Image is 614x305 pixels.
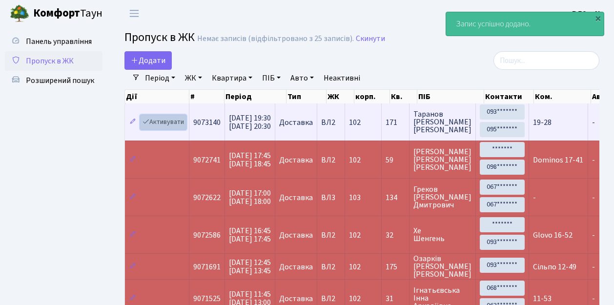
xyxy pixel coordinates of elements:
span: Таун [33,5,102,22]
span: 19-28 [533,117,552,128]
th: Тип [287,90,327,103]
span: 9072622 [193,192,221,203]
span: Таранов [PERSON_NAME] [PERSON_NAME] [413,110,471,134]
a: ПІБ [258,70,285,86]
span: 32 [386,231,405,239]
a: ВЛ2 -. К. [572,8,602,20]
span: 31 [386,295,405,303]
span: [DATE] 19:30 [DATE] 20:30 [229,113,271,132]
a: Додати [124,51,172,70]
a: ЖК [181,70,206,86]
span: 102 [349,155,361,165]
span: ВЛ2 [321,231,341,239]
span: - [592,293,595,304]
span: - [592,155,595,165]
img: logo.png [10,4,29,23]
span: [DATE] 16:45 [DATE] 17:45 [229,225,271,244]
span: 171 [386,119,405,126]
a: Панель управління [5,32,102,51]
span: [DATE] 17:45 [DATE] 18:45 [229,150,271,169]
a: Період [141,70,179,86]
span: [DATE] 17:00 [DATE] 18:00 [229,188,271,207]
span: Панель управління [26,36,92,47]
span: ВЛ2 [321,263,341,271]
span: 9071691 [193,262,221,272]
span: ВЛ3 [321,194,341,202]
span: ВЛ2 [321,119,341,126]
span: 11-53 [533,293,552,304]
span: ВЛ2 [321,295,341,303]
span: Доставка [279,263,313,271]
span: 9072586 [193,230,221,241]
span: 175 [386,263,405,271]
span: 9072741 [193,155,221,165]
div: × [593,13,603,23]
span: 59 [386,156,405,164]
th: ПІБ [417,90,484,103]
span: 9071525 [193,293,221,304]
input: Пошук... [493,51,599,70]
span: Розширений пошук [26,75,94,86]
span: Пропуск в ЖК [124,29,195,46]
th: Кв. [390,90,417,103]
span: - [592,262,595,272]
span: [PERSON_NAME] [PERSON_NAME] [PERSON_NAME] [413,148,471,171]
a: Скинути [356,34,385,43]
span: Пропуск в ЖК [26,56,74,66]
span: 102 [349,117,361,128]
span: Додати [131,55,165,66]
a: Неактивні [320,70,364,86]
th: # [189,90,225,103]
span: 102 [349,293,361,304]
span: Dominos 17-41 [533,155,583,165]
span: Доставка [279,119,313,126]
span: Озарків [PERSON_NAME] [PERSON_NAME] [413,255,471,278]
div: Немає записів (відфільтровано з 25 записів). [197,34,354,43]
span: Доставка [279,231,313,239]
span: - [592,230,595,241]
span: 9073140 [193,117,221,128]
span: - [533,192,536,203]
b: ВЛ2 -. К. [572,8,602,19]
span: Доставка [279,295,313,303]
button: Переключити навігацію [122,5,146,21]
th: корп. [354,90,390,103]
span: Греков [PERSON_NAME] Дмитрович [413,185,471,209]
span: [DATE] 12:45 [DATE] 13:45 [229,257,271,276]
b: Комфорт [33,5,80,21]
th: ЖК [327,90,354,103]
a: Авто [287,70,318,86]
span: 102 [349,262,361,272]
span: 103 [349,192,361,203]
span: - [592,192,595,203]
span: Доставка [279,194,313,202]
span: Доставка [279,156,313,164]
span: ВЛ2 [321,156,341,164]
span: 134 [386,194,405,202]
a: Розширений пошук [5,71,102,90]
th: Період [225,90,287,103]
span: 102 [349,230,361,241]
a: Квартира [208,70,256,86]
span: Сільпо 12-49 [533,262,576,272]
span: Glovo 16-52 [533,230,573,241]
th: Дії [125,90,189,103]
span: Хе Шенгень [413,227,471,243]
th: Ком. [534,90,591,103]
a: Активувати [140,115,186,130]
a: Пропуск в ЖК [5,51,102,71]
div: Запис успішно додано. [446,12,604,36]
th: Контакти [484,90,534,103]
span: - [592,117,595,128]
